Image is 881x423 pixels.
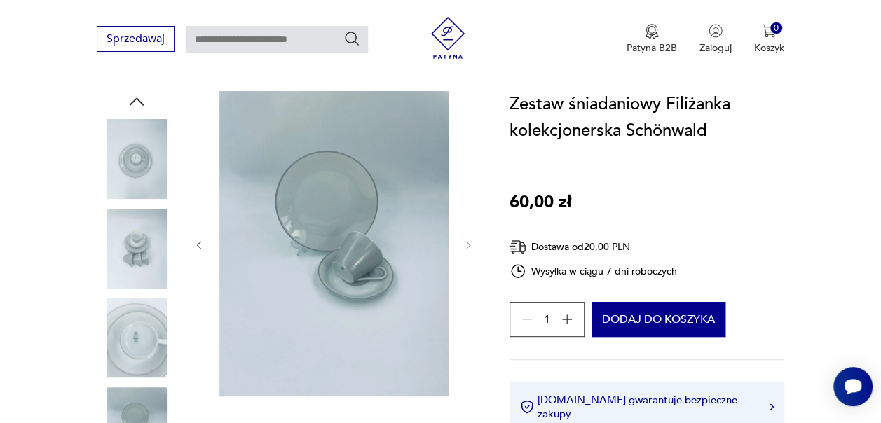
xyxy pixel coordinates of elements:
[219,91,449,396] img: Zdjęcie produktu Zestaw śniadaniowy Filiżanka kolekcjonerska Schönwald
[343,30,360,47] button: Szukaj
[520,393,774,421] button: [DOMAIN_NAME] gwarantuje bezpieczne zakupy
[645,24,659,39] img: Ikona medalu
[627,24,677,55] button: Patyna B2B
[510,238,678,256] div: Dostawa od 20,00 PLN
[627,24,677,55] a: Ikona medaluPatyna B2B
[510,189,571,216] p: 60,00 zł
[97,35,175,45] a: Sprzedawaj
[592,302,725,337] button: Dodaj do koszyka
[699,41,732,55] p: Zaloguj
[627,41,677,55] p: Patyna B2B
[762,24,776,38] img: Ikona koszyka
[510,91,784,144] h1: Zestaw śniadaniowy Filiżanka kolekcjonerska Schönwald
[544,315,550,324] span: 1
[520,400,534,414] img: Ikona certyfikatu
[699,24,732,55] button: Zaloguj
[427,17,469,59] img: Patyna - sklep z meblami i dekoracjami vintage
[754,41,784,55] p: Koszyk
[770,22,782,34] div: 0
[770,403,774,410] img: Ikona strzałki w prawo
[510,263,678,279] div: Wysyłka w ciągu 7 dni roboczych
[97,26,175,52] button: Sprzedawaj
[97,119,177,199] img: Zdjęcie produktu Zestaw śniadaniowy Filiżanka kolekcjonerska Schönwald
[97,209,177,289] img: Zdjęcie produktu Zestaw śniadaniowy Filiżanka kolekcjonerska Schönwald
[97,298,177,377] img: Zdjęcie produktu Zestaw śniadaniowy Filiżanka kolekcjonerska Schönwald
[510,238,526,256] img: Ikona dostawy
[833,367,873,406] iframe: Smartsupp widget button
[754,24,784,55] button: 0Koszyk
[709,24,723,38] img: Ikonka użytkownika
